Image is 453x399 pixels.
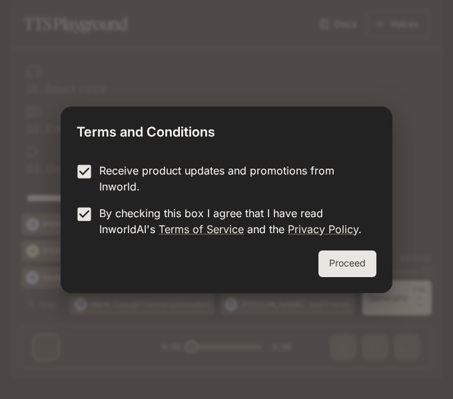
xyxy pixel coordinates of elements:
h2: Terms and Conditions [61,107,392,152]
button: Proceed [318,250,376,277]
a: Privacy Policy [288,222,358,236]
p: Receive product updates and promotions from Inworld. [99,163,366,195]
p: By checking this box I agree that I have read InworldAI's and the . [99,205,366,237]
a: Terms of Service [159,222,244,236]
